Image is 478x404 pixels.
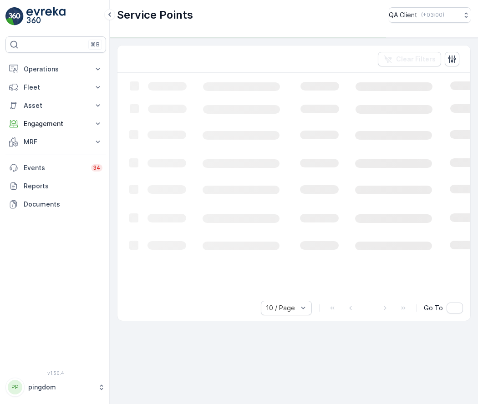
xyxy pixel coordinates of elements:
button: Fleet [5,78,106,96]
span: Go To [424,303,443,313]
p: ⌘B [91,41,100,48]
a: Events34 [5,159,106,177]
p: Service Points [117,8,193,22]
p: Asset [24,101,88,110]
p: ( +03:00 ) [421,11,444,19]
img: logo [5,7,24,25]
p: Reports [24,182,102,191]
p: Operations [24,65,88,74]
p: Engagement [24,119,88,128]
p: Documents [24,200,102,209]
p: QA Client [389,10,417,20]
button: PPpingdom [5,378,106,397]
p: Clear Filters [396,55,436,64]
p: pingdom [28,383,93,392]
img: logo_light-DOdMpM7g.png [26,7,66,25]
a: Documents [5,195,106,213]
a: Reports [5,177,106,195]
button: Engagement [5,115,106,133]
p: Events [24,163,86,172]
button: Clear Filters [378,52,441,66]
button: MRF [5,133,106,151]
span: v 1.50.4 [5,370,106,376]
p: Fleet [24,83,88,92]
button: Asset [5,96,106,115]
button: QA Client(+03:00) [389,7,471,23]
p: MRF [24,137,88,146]
div: PP [8,380,22,394]
button: Operations [5,60,106,78]
p: 34 [93,164,101,172]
